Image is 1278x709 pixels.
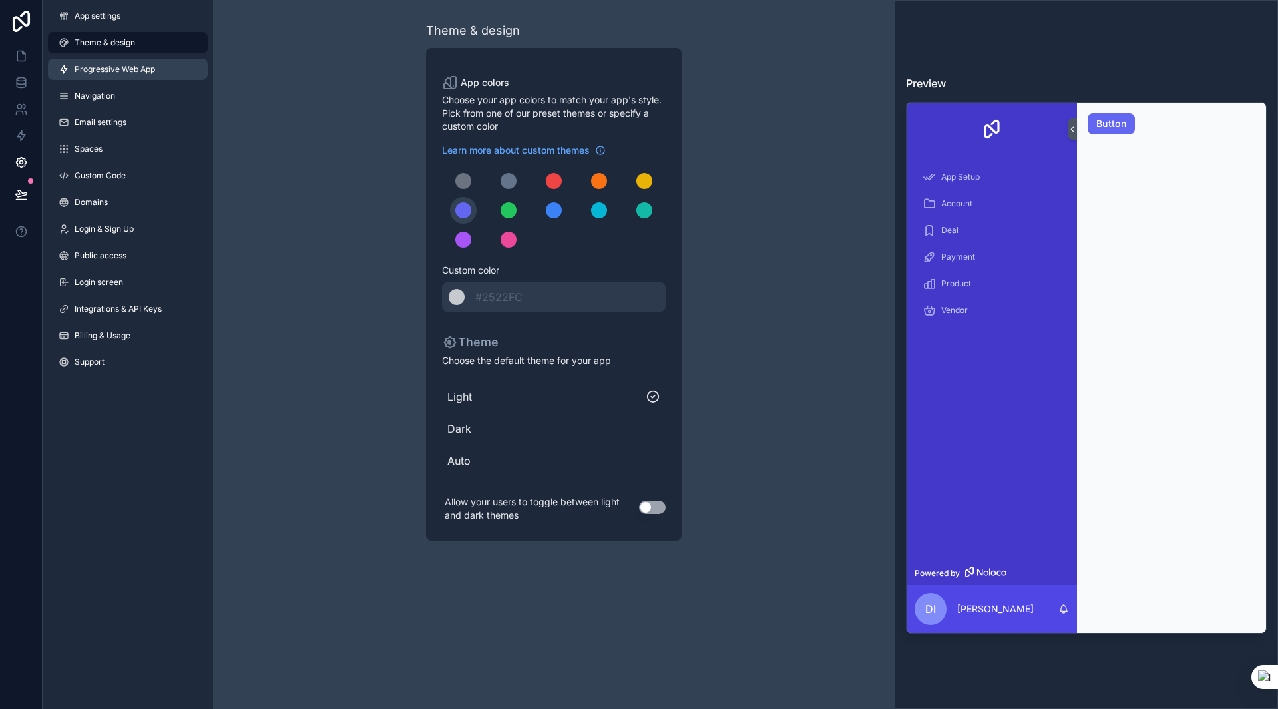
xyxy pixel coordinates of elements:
span: Powered by [915,568,960,579]
span: Login & Sign Up [75,224,134,234]
span: Custom Code [75,170,126,181]
a: Login & Sign Up [48,218,208,240]
a: Vendor [915,298,1069,322]
a: Spaces [48,138,208,160]
span: #2522FC [475,290,523,304]
span: Light [447,389,646,405]
span: Theme & design [75,37,135,48]
a: App Setup [915,165,1069,189]
h3: Preview [906,75,1267,91]
a: Custom Code [48,165,208,186]
div: scrollable content [907,156,1077,561]
span: Navigation [75,91,115,101]
a: Payment [915,245,1069,269]
span: Spaces [75,144,103,154]
button: Button [1088,113,1135,134]
a: Support [48,352,208,373]
a: Account [915,192,1069,216]
span: Auto [447,453,660,469]
span: Login screen [75,277,123,288]
a: Product [915,272,1069,296]
span: Dark [447,421,660,437]
p: Allow your users to toggle between light and dark themes [442,493,639,525]
span: DI [925,601,936,617]
span: Domains [75,197,108,208]
a: Progressive Web App [48,59,208,80]
a: Domains [48,192,208,213]
p: [PERSON_NAME] [957,602,1034,616]
img: App logo [981,118,1002,140]
a: Public access [48,245,208,266]
a: Navigation [48,85,208,107]
span: App colors [461,76,509,89]
span: Integrations & API Keys [75,304,162,314]
a: App settings [48,5,208,27]
span: Product [941,278,971,289]
a: Billing & Usage [48,325,208,346]
span: Custom color [442,264,655,277]
a: Integrations & API Keys [48,298,208,320]
span: Progressive Web App [75,64,155,75]
span: Public access [75,250,126,261]
div: Theme & design [426,21,520,40]
a: Email settings [48,112,208,133]
span: Choose your app colors to match your app's style. Pick from one of our preset themes or specify a... [442,93,666,133]
span: Support [75,357,105,367]
span: App Setup [941,172,980,182]
a: Login screen [48,272,208,293]
span: Email settings [75,117,126,128]
span: Learn more about custom themes [442,144,590,157]
a: Learn more about custom themes [442,144,606,157]
a: Theme & design [48,32,208,53]
span: Choose the default theme for your app [442,354,666,367]
span: App settings [75,11,120,21]
span: Deal [941,225,958,236]
span: Account [941,198,972,209]
a: Powered by [907,561,1077,585]
a: Deal [915,218,1069,242]
p: Theme [442,333,499,352]
span: Billing & Usage [75,330,130,341]
span: Payment [941,252,975,262]
span: Vendor [941,305,968,316]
